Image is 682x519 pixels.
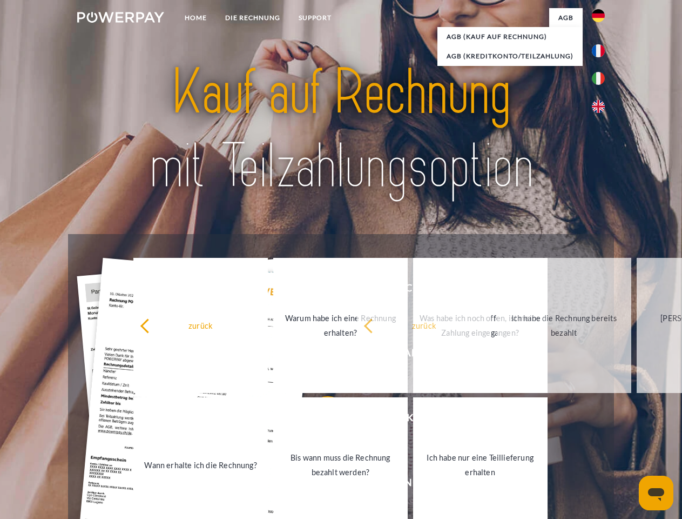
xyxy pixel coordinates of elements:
div: Bis wann muss die Rechnung bezahlt werden? [280,450,401,480]
a: Home [175,8,216,28]
a: AGB (Kauf auf Rechnung) [437,27,583,46]
a: AGB (Kreditkonto/Teilzahlung) [437,46,583,66]
div: Ich habe die Rechnung bereits bezahlt [503,311,625,340]
img: it [592,72,605,85]
div: Wann erhalte ich die Rechnung? [140,457,261,472]
a: DIE RECHNUNG [216,8,289,28]
div: Warum habe ich eine Rechnung erhalten? [280,311,401,340]
div: zurück [363,318,485,332]
img: logo-powerpay-white.svg [77,12,164,23]
img: en [592,100,605,113]
img: title-powerpay_de.svg [103,52,579,207]
img: de [592,9,605,22]
a: SUPPORT [289,8,341,28]
img: fr [592,44,605,57]
iframe: Schaltfläche zum Öffnen des Messaging-Fensters [639,476,673,510]
a: agb [549,8,583,28]
div: Ich habe nur eine Teillieferung erhalten [420,450,541,480]
div: zurück [140,318,261,332]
